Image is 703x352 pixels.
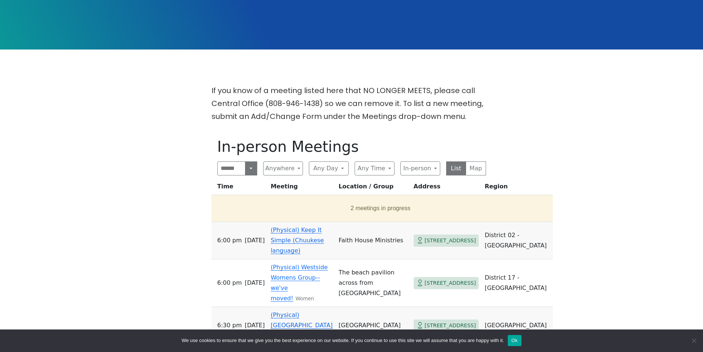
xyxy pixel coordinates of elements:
td: [GEOGRAPHIC_DATA] [482,307,552,344]
span: No [690,337,697,344]
p: If you know of a meeting listed here that NO LONGER MEETS, please call Central Office (808-946-14... [211,84,492,123]
th: Time [211,181,268,195]
th: Address [411,181,482,195]
button: Any Time [355,161,394,175]
span: [DATE] [245,278,265,288]
span: 6:00 PM [217,235,242,246]
button: List [446,161,466,175]
td: Faith House Ministries [336,222,411,259]
small: Women [296,296,314,301]
th: Meeting [268,181,335,195]
button: Anywhere [263,161,303,175]
h1: In-person Meetings [217,138,486,156]
span: [DATE] [245,235,265,246]
span: [STREET_ADDRESS] [425,236,476,245]
span: [DATE] [245,320,265,331]
button: Search [245,161,257,175]
button: 2 meetings in progress [214,198,547,219]
span: 6:00 PM [217,278,242,288]
a: (Physical) [GEOGRAPHIC_DATA] A.A. [270,311,332,339]
span: [STREET_ADDRESS] [425,321,476,330]
td: The beach pavilion across from [GEOGRAPHIC_DATA] [336,259,411,307]
td: [GEOGRAPHIC_DATA] [336,307,411,344]
td: District 17 - [GEOGRAPHIC_DATA] [482,259,552,307]
td: District 02 - [GEOGRAPHIC_DATA] [482,222,552,259]
button: Ok [508,335,521,346]
a: (Physical) Keep It Simple (Chuukese language) [270,226,324,254]
input: Search [217,161,246,175]
a: (Physical) Westside Womens Group--we've moved! [270,264,328,302]
span: 6:30 PM [217,320,242,331]
span: We use cookies to ensure that we give you the best experience on our website. If you continue to ... [182,337,504,344]
button: Map [466,161,486,175]
th: Location / Group [336,181,411,195]
th: Region [482,181,552,195]
button: Any Day [309,161,349,175]
button: In-person [400,161,440,175]
span: [STREET_ADDRESS] [425,278,476,288]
